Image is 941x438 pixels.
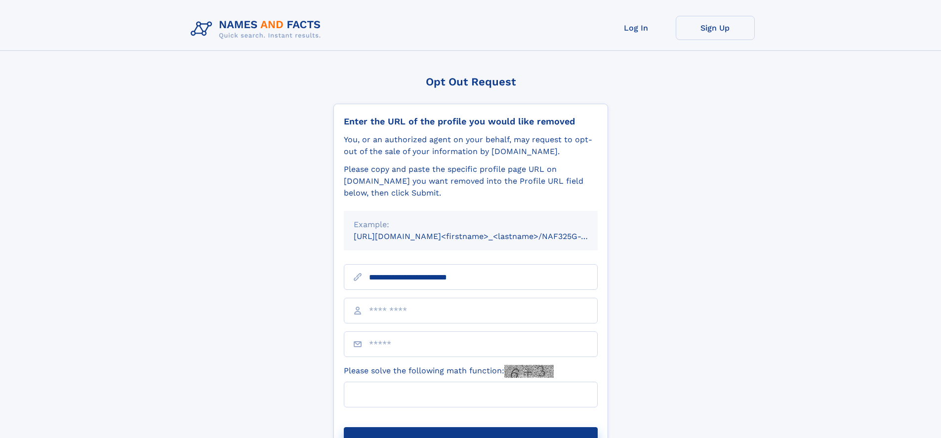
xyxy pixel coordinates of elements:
div: You, or an authorized agent on your behalf, may request to opt-out of the sale of your informatio... [344,134,598,158]
div: Opt Out Request [333,76,608,88]
div: Example: [354,219,588,231]
small: [URL][DOMAIN_NAME]<firstname>_<lastname>/NAF325G-xxxxxxxx [354,232,616,241]
div: Enter the URL of the profile you would like removed [344,116,598,127]
label: Please solve the following math function: [344,365,554,378]
a: Sign Up [676,16,755,40]
img: Logo Names and Facts [187,16,329,42]
div: Please copy and paste the specific profile page URL on [DOMAIN_NAME] you want removed into the Pr... [344,163,598,199]
a: Log In [597,16,676,40]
